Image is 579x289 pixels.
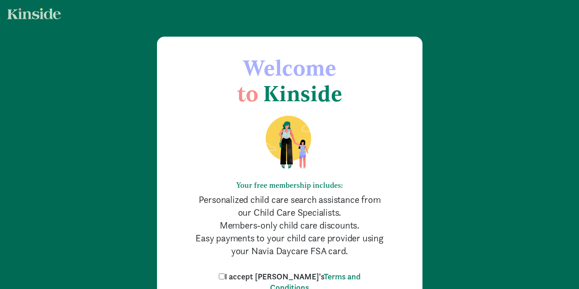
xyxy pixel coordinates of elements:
[237,80,258,107] span: to
[263,80,342,107] span: Kinside
[194,219,386,232] p: Members-only child care discounts.
[254,115,325,170] img: illustration-mom-daughter.png
[194,193,386,219] p: Personalized child care search assistance from our Child Care Specialists.
[219,273,225,279] input: I accept [PERSON_NAME]'sTerms and Conditions
[243,55,336,81] span: Welcome
[194,232,386,257] p: Easy payments to your child care provider using your Navia Daycare FSA card.
[194,181,386,190] h6: Your free membership includes:
[7,8,61,19] img: light.svg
